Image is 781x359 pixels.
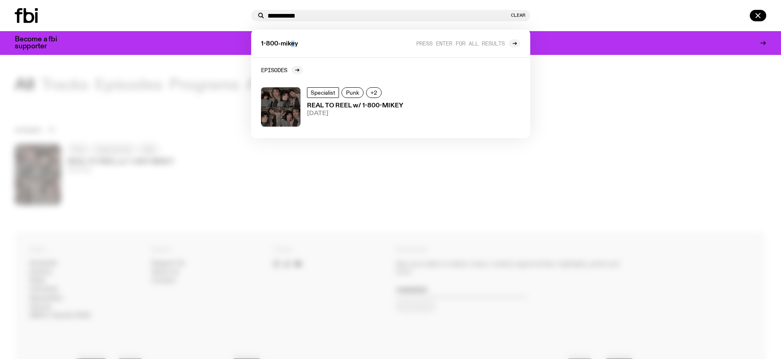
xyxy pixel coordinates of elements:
[307,111,403,117] span: [DATE]
[15,36,67,50] h3: Become a fbi supporter
[416,40,505,46] span: Press enter for all results
[261,67,287,73] h2: Episodes
[261,41,298,47] span: 1-800-mikey
[511,13,525,18] button: Clear
[307,103,403,109] h3: REAL TO REEL w/ 1-800-MIKEY
[261,66,303,74] a: Episodes
[416,39,520,48] a: Press enter for all results
[258,84,524,130] a: SpecialistPunk+2REAL TO REEL w/ 1-800-MIKEY[DATE]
